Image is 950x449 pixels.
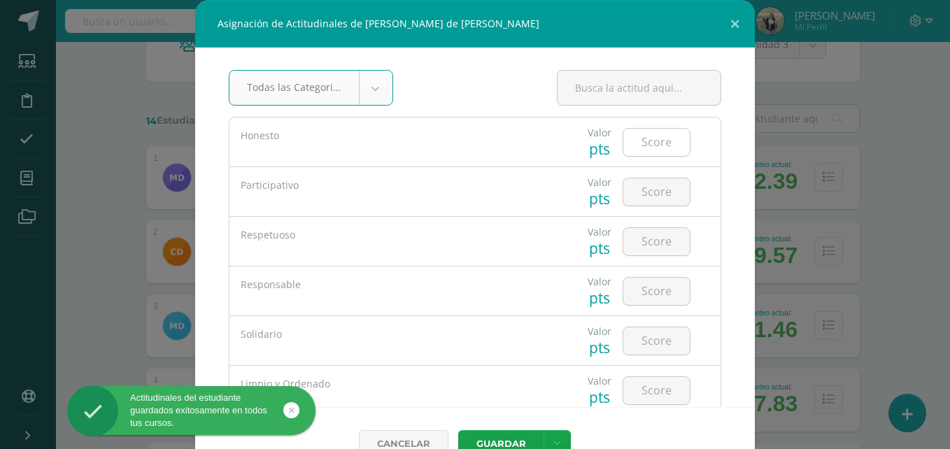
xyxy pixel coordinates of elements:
[588,338,611,357] div: pts
[588,225,611,238] div: Valor
[229,71,392,105] a: Todas las Categorias
[241,228,546,242] div: Respetuoso
[588,387,611,407] div: pts
[588,275,611,288] div: Valor
[623,278,690,305] input: Score
[623,228,690,255] input: Score
[588,139,611,159] div: pts
[588,189,611,208] div: pts
[588,288,611,308] div: pts
[241,278,546,292] div: Responsable
[588,374,611,387] div: Valor
[241,178,546,192] div: Participativo
[558,71,721,105] input: Busca la actitud aqui...
[623,178,690,206] input: Score
[623,327,690,355] input: Score
[623,377,690,404] input: Score
[588,176,611,189] div: Valor
[588,126,611,139] div: Valor
[67,392,316,430] div: Actitudinales del estudiante guardados exitosamente en todos tus cursos.
[623,129,690,156] input: Score
[241,129,546,143] div: Honesto
[241,377,546,391] div: Limpio y Ordenado
[247,71,341,104] span: Todas las Categorias
[588,325,611,338] div: Valor
[241,327,546,341] div: Solidario
[588,238,611,258] div: pts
